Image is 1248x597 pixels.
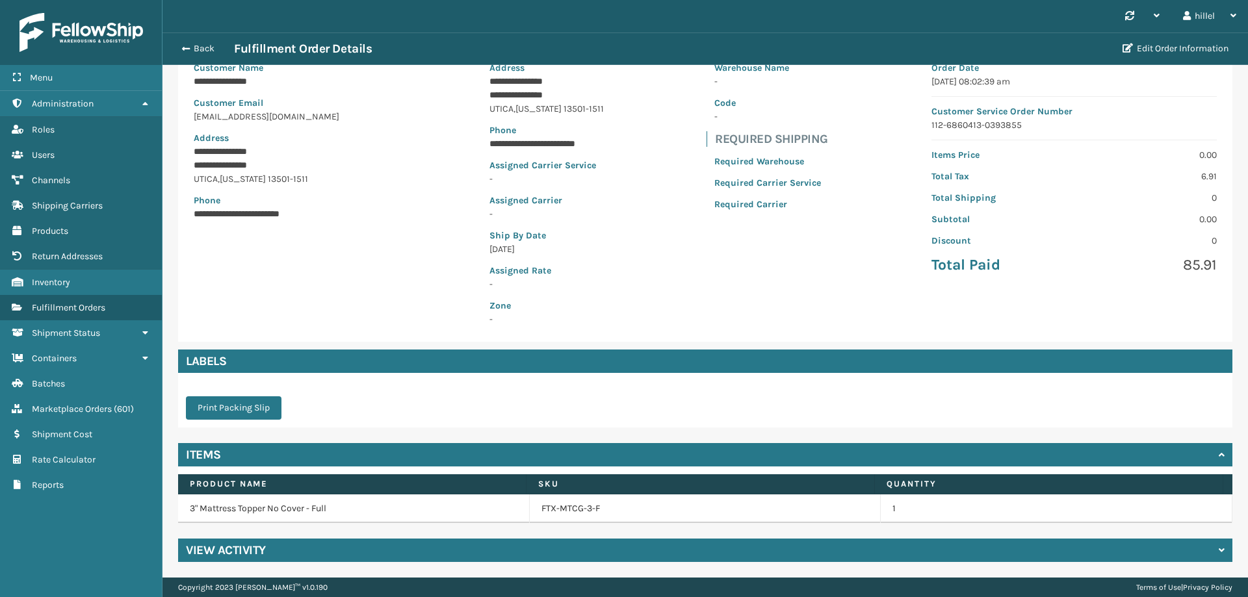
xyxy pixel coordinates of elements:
[32,429,92,440] span: Shipment Cost
[715,131,829,147] h4: Required Shipping
[931,170,1066,183] p: Total Tax
[489,62,525,73] span: Address
[931,212,1066,226] p: Subtotal
[714,110,821,123] p: -
[714,96,821,110] p: Code
[32,98,94,109] span: Administration
[30,72,53,83] span: Menu
[489,277,604,291] p: -
[32,403,112,414] span: Marketplace Orders
[931,105,1217,118] p: Customer Service Order Number
[178,578,328,597] p: Copyright 2023 [PERSON_NAME]™ v 1.0.190
[32,175,70,186] span: Channels
[541,502,600,515] a: FTX-MTCG-3-F
[32,302,105,313] span: Fulfillment Orders
[714,197,821,211] p: Required Carrier
[220,173,266,184] span: [US_STATE]
[178,494,530,523] td: 3" Mattress Topper No Cover - Full
[1136,578,1232,597] div: |
[186,542,266,558] h4: View Activity
[32,479,64,490] span: Reports
[19,13,143,52] img: logo
[564,103,604,114] span: 13501-1511
[194,194,379,207] p: Phone
[714,155,821,168] p: Required Warehouse
[186,396,281,420] button: Print Packing Slip
[931,61,1217,75] p: Order Date
[32,327,100,338] span: Shipment Status
[881,494,1232,523] td: 1
[1082,212,1217,226] p: 0.00
[1183,583,1232,592] a: Privacy Policy
[489,299,604,312] p: Zone
[513,103,515,114] span: ,
[32,454,96,465] span: Rate Calculator
[268,173,308,184] span: 13501-1511
[32,200,103,211] span: Shipping Carriers
[194,110,379,123] p: [EMAIL_ADDRESS][DOMAIN_NAME]
[489,229,604,242] p: Ship By Date
[178,349,1232,373] h4: Labels
[1082,170,1217,183] p: 6.91
[489,194,604,207] p: Assigned Carrier
[32,124,55,135] span: Roles
[931,234,1066,248] p: Discount
[1136,583,1181,592] a: Terms of Use
[1115,36,1236,62] button: Edit Order Information
[538,478,863,490] label: SKU
[32,225,68,236] span: Products
[1123,44,1133,53] i: Edit
[194,173,218,184] span: UTICA
[931,148,1066,162] p: Items Price
[489,172,604,186] p: -
[489,264,604,277] p: Assigned Rate
[234,41,372,57] h3: Fulfillment Order Details
[489,207,604,221] p: -
[186,447,221,463] h4: Items
[1082,255,1217,275] p: 85.91
[194,133,229,144] span: Address
[174,43,234,55] button: Back
[489,123,604,137] p: Phone
[218,173,220,184] span: ,
[887,478,1211,490] label: Quantity
[489,242,604,256] p: [DATE]
[32,251,103,262] span: Return Addresses
[1082,191,1217,205] p: 0
[714,176,821,190] p: Required Carrier Service
[190,478,514,490] label: Product Name
[32,353,77,364] span: Containers
[32,277,70,288] span: Inventory
[931,118,1217,132] p: 112-6860413-0393855
[489,103,513,114] span: UTICA
[32,378,65,389] span: Batches
[714,75,821,88] p: -
[515,103,562,114] span: [US_STATE]
[931,75,1217,88] p: [DATE] 08:02:39 am
[194,96,379,110] p: Customer Email
[1082,234,1217,248] p: 0
[489,159,604,172] p: Assigned Carrier Service
[32,149,55,160] span: Users
[931,255,1066,275] p: Total Paid
[114,403,134,414] span: ( 601 )
[931,191,1066,205] p: Total Shipping
[489,299,604,325] span: -
[194,61,379,75] p: Customer Name
[1082,148,1217,162] p: 0.00
[714,61,821,75] p: Warehouse Name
